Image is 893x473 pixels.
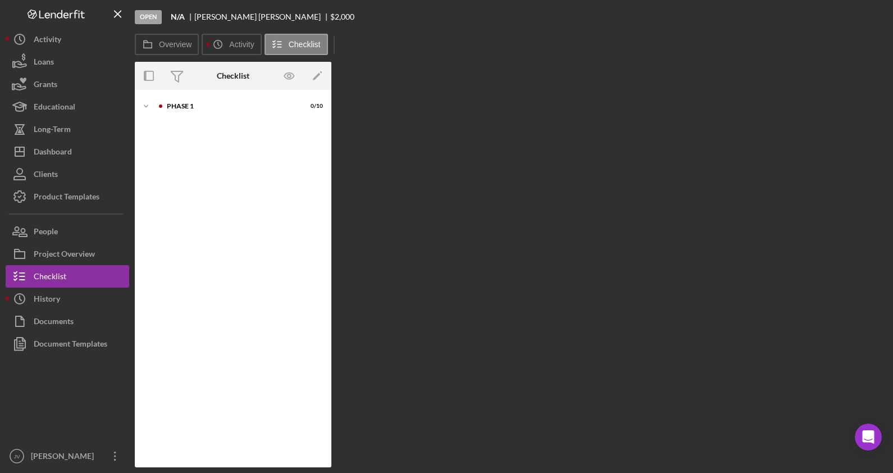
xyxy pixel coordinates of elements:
button: History [6,288,129,310]
div: Clients [34,163,58,188]
div: Documents [34,310,74,335]
button: Activity [6,28,129,51]
div: People [34,220,58,245]
div: 0 / 10 [303,103,323,110]
button: JV[PERSON_NAME] [6,445,129,467]
div: [PERSON_NAME] [28,445,101,470]
button: Dashboard [6,140,129,163]
span: $2,000 [330,12,354,21]
div: Checklist [217,71,249,80]
button: People [6,220,129,243]
label: Activity [229,40,254,49]
button: Grants [6,73,129,95]
button: Clients [6,163,129,185]
button: Document Templates [6,333,129,355]
div: Product Templates [34,185,99,211]
div: Grants [34,73,57,98]
button: Educational [6,95,129,118]
div: Educational [34,95,75,121]
button: Activity [202,34,261,55]
button: Loans [6,51,129,73]
button: Documents [6,310,129,333]
label: Overview [159,40,192,49]
div: Loans [34,51,54,76]
button: Overview [135,34,199,55]
button: Product Templates [6,185,129,208]
label: Checklist [289,40,321,49]
div: Checklist [34,265,66,290]
button: Project Overview [6,243,129,265]
iframe: Intercom live chat [855,424,882,451]
b: N/A [171,12,185,21]
div: Long-Term [34,118,71,143]
div: [PERSON_NAME] [PERSON_NAME] [194,12,330,21]
div: Activity [34,28,61,53]
div: Dashboard [34,140,72,166]
div: History [34,288,60,313]
div: Project Overview [34,243,95,268]
button: Checklist [265,34,328,55]
button: Long-Term [6,118,129,140]
text: JV [13,453,20,460]
div: Open [135,10,162,24]
div: Document Templates [34,333,107,358]
div: Phase 1 [167,103,295,110]
button: Checklist [6,265,129,288]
